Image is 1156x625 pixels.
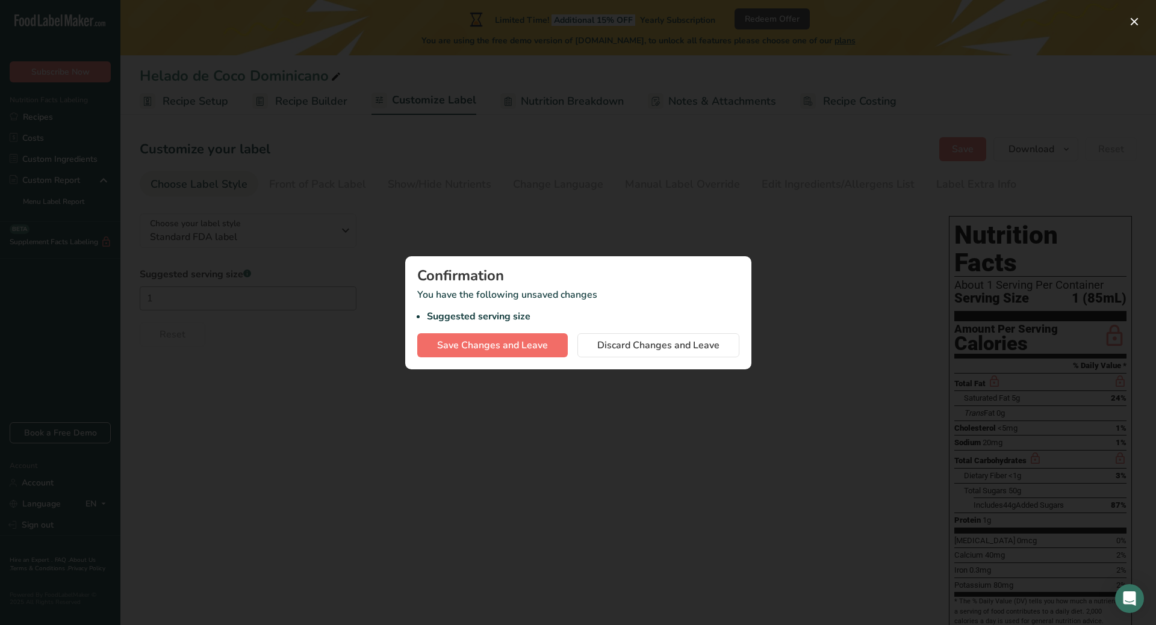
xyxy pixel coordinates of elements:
[417,333,568,357] button: Save Changes and Leave
[427,309,739,324] li: Suggested serving size
[417,268,739,283] div: Confirmation
[577,333,739,357] button: Discard Changes and Leave
[1115,584,1144,613] div: Open Intercom Messenger
[597,338,719,353] span: Discard Changes and Leave
[417,288,739,324] p: You have the following unsaved changes
[437,338,548,353] span: Save Changes and Leave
